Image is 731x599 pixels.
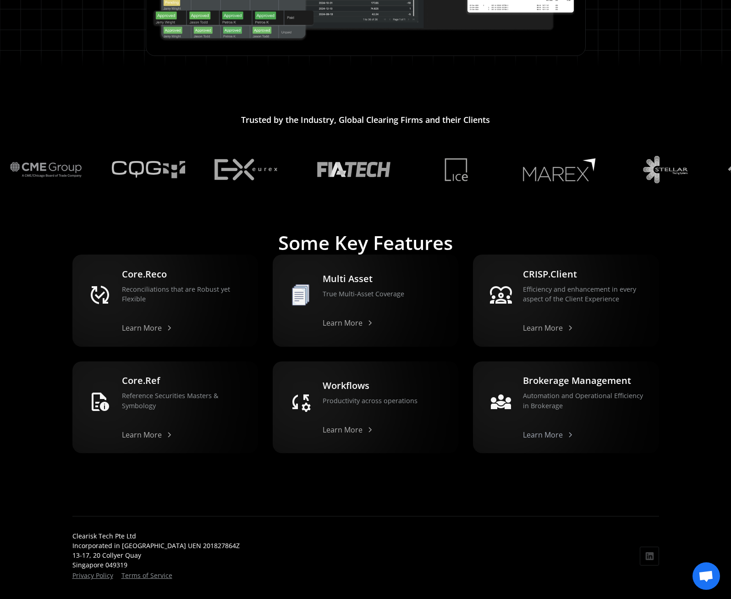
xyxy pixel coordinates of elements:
a: Learn More [122,322,173,333]
a: Learn More [122,429,173,440]
div: Learn More [523,324,563,332]
a: Learn More [523,429,574,440]
div: Learn More [122,431,162,438]
p: Efficiency and enhancement in every aspect of the Client Experience [523,284,646,304]
div: Learn More [122,324,162,332]
img: ICE [420,158,493,181]
h3: CRISP.Client [523,268,646,281]
a: Learn More [523,322,574,333]
h2: Some Key Features [278,232,453,255]
h3: Brokerage Management [523,374,646,387]
h3: Workflows [323,379,418,392]
p: Productivity across operations [323,396,418,406]
div: Learn More [323,319,363,327]
div: Learn More [523,431,563,438]
h3: Core.Reco [122,268,245,281]
img: Marex [522,158,596,182]
img: Stellar [625,156,698,183]
a: Privacy Policy [72,571,113,580]
h2: Trusted by the Industry, Global Clearing Firms and their Clients [241,115,490,125]
img: FIA Tech [317,162,390,177]
p: Reconciliations that are Robust yet Flexible [122,284,245,304]
div: Learn More [323,426,363,433]
h3: Multi Asset [323,272,404,285]
div: Open chat [693,562,720,590]
p: Automation and Operational Efficiency in Brokerage [523,391,646,410]
div: Clearisk Tech Pte Ltd Incorporated in [GEOGRAPHIC_DATA] UEN 201827864Z 13-17, 20 Collyer Quay Sin... [72,531,240,570]
a: Terms of Service [121,571,172,580]
img: Icon [644,551,655,562]
img: Eurex [214,159,288,181]
img: CME [9,160,82,180]
h3: Core.Ref [122,374,245,387]
p: True Multi-Asset Coverage [323,289,404,299]
a: Learn More [323,317,374,328]
img: CQG [112,161,185,178]
a: Learn More [323,424,374,435]
p: Reference Securities Masters & Symbology [122,391,245,410]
